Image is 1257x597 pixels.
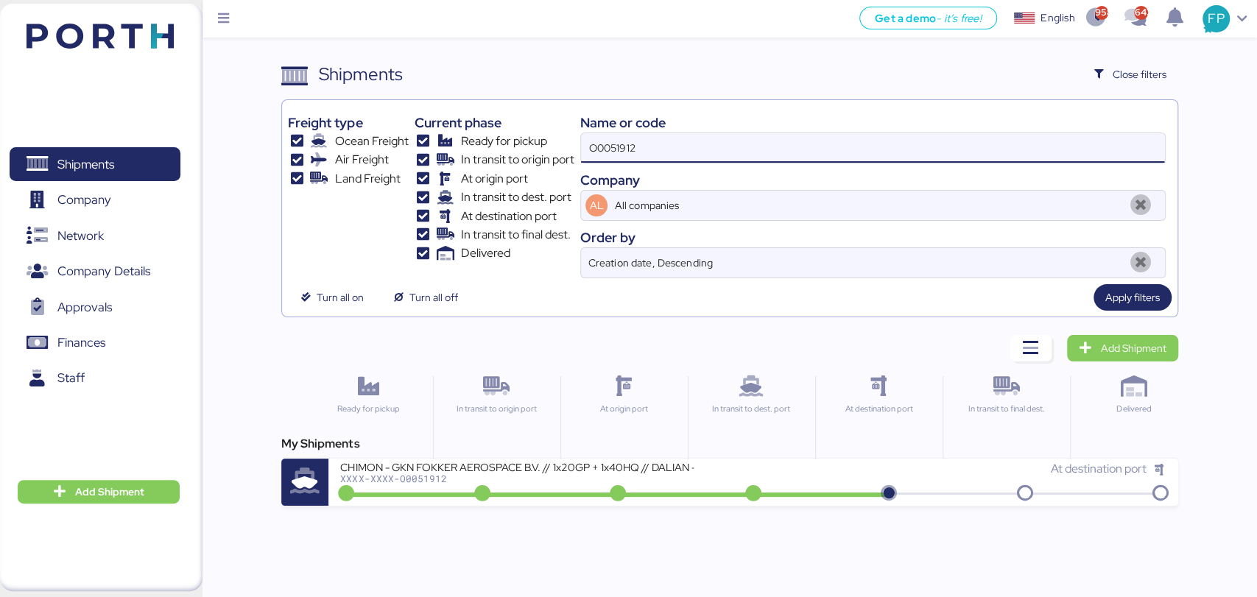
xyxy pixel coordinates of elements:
[57,225,104,247] span: Network
[57,367,85,389] span: Staff
[461,170,528,188] span: At origin port
[1041,10,1074,26] div: English
[461,244,510,262] span: Delivered
[10,219,180,252] a: Network
[281,435,1177,453] div: My Shipments
[57,261,150,282] span: Company Details
[1113,66,1166,83] span: Close filters
[10,361,180,395] a: Staff
[10,147,180,181] a: Shipments
[340,460,694,473] div: CHIMON - GKN FOKKER AEROSPACE B.V. // 1x20GP + 1x40HQ // DALIAN - MANZANILLO // HBL: BJSSE2507002...
[567,403,681,415] div: At origin port
[335,151,389,169] span: Air Freight
[288,284,375,311] button: Turn all on
[612,191,1123,220] input: AL
[1208,9,1224,28] span: FP
[949,403,1063,415] div: In transit to final dest.
[18,480,180,504] button: Add Shipment
[10,290,180,324] a: Approvals
[319,61,403,88] div: Shipments
[381,284,469,311] button: Turn all off
[461,208,557,225] span: At destination port
[1077,403,1191,415] div: Delivered
[10,255,180,289] a: Company Details
[580,113,1165,133] div: Name or code
[415,113,574,133] div: Current phase
[340,473,694,484] div: XXXX-XXXX-O0051912
[461,151,574,169] span: In transit to origin port
[1082,61,1178,88] button: Close filters
[10,326,180,360] a: Finances
[57,189,111,211] span: Company
[311,403,426,415] div: Ready for pickup
[461,226,571,244] span: In transit to final dest.
[75,483,144,501] span: Add Shipment
[822,403,936,415] div: At destination port
[211,7,236,32] button: Menu
[694,403,809,415] div: In transit to dest. port
[57,332,105,353] span: Finances
[580,227,1165,247] div: Order by
[335,170,401,188] span: Land Freight
[57,154,114,175] span: Shipments
[1050,461,1146,476] span: At destination port
[409,289,458,306] span: Turn all off
[461,188,571,206] span: In transit to dest. port
[335,133,409,150] span: Ocean Freight
[10,183,180,217] a: Company
[1101,339,1166,357] span: Add Shipment
[1094,284,1172,311] button: Apply filters
[288,113,408,133] div: Freight type
[1105,289,1160,306] span: Apply filters
[57,297,112,318] span: Approvals
[580,170,1165,190] div: Company
[316,289,363,306] span: Turn all on
[590,197,604,213] span: AL
[461,133,547,150] span: Ready for pickup
[440,403,554,415] div: In transit to origin port
[1067,335,1178,361] a: Add Shipment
